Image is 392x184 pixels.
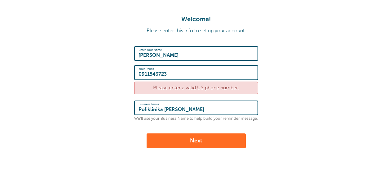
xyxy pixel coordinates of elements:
label: Enter Your Name [139,48,162,52]
div: Please enter a valid US phone number. [134,82,258,94]
p: We'll use your Business Name to help build your reminder message. [134,116,258,121]
button: Next [147,133,246,148]
label: Business Name [139,102,160,106]
p: Please enter this info to set up your account. [6,28,386,34]
h1: Welcome! [6,16,386,23]
label: Your Phone [139,67,154,71]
